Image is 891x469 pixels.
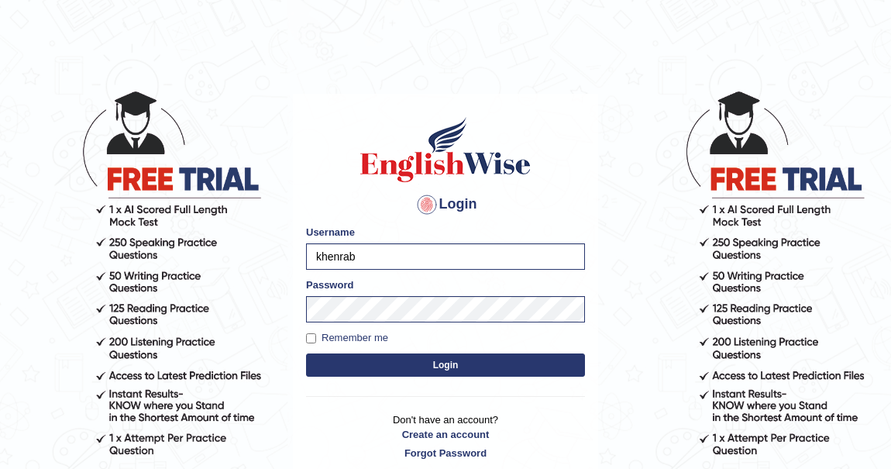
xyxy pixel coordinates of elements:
a: Create an account [306,427,585,442]
a: Forgot Password [306,446,585,460]
label: Password [306,278,353,292]
input: Remember me [306,333,316,343]
label: Remember me [306,330,388,346]
h4: Login [306,192,585,217]
img: Logo of English Wise sign in for intelligent practice with AI [357,115,534,184]
label: Username [306,225,355,240]
button: Login [306,353,585,377]
p: Don't have an account? [306,412,585,460]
